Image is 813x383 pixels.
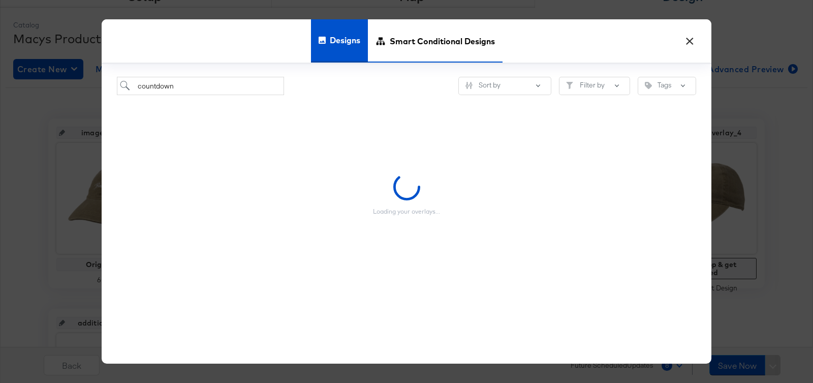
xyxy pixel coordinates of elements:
[465,82,473,89] svg: Sliders
[330,18,360,63] span: Designs
[390,18,495,63] span: Smart Conditional Designs
[645,82,652,89] svg: Tag
[559,77,630,95] button: FilterFilter by
[638,77,696,95] button: TagTags
[458,77,551,95] button: SlidersSort by
[566,82,573,89] svg: Filter
[680,30,699,48] button: ×
[373,208,440,216] div: Loading your overlays...
[117,77,284,96] input: Search for a design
